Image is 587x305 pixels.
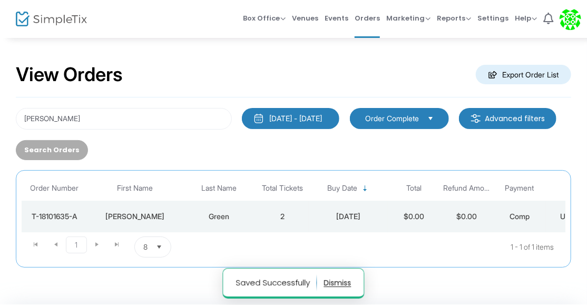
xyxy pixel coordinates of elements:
[471,113,481,124] img: filter
[152,237,167,257] button: Select
[66,237,87,253] span: Page 1
[185,211,253,222] div: Green
[423,113,438,124] button: Select
[510,212,530,221] span: Comp
[437,13,471,23] span: Reports
[253,113,264,124] img: monthly
[505,184,534,193] span: Payment
[325,5,348,32] span: Events
[361,184,369,193] span: Sortable
[236,274,317,291] p: Saved Successfully
[561,212,584,221] span: Upload
[16,63,123,86] h2: View Orders
[388,201,441,232] td: $0.00
[386,13,431,23] span: Marketing
[256,201,309,232] td: 2
[292,5,318,32] span: Venues
[24,211,85,222] div: T-18101635-A
[22,176,565,232] div: Data table
[355,5,380,32] span: Orders
[269,113,322,124] div: [DATE] - [DATE]
[243,13,286,23] span: Box Office
[515,13,537,23] span: Help
[441,201,493,232] td: $0.00
[90,211,180,222] div: Evelyn
[311,211,385,222] div: 9/18/2025
[16,108,232,130] input: Search by name, email, phone, order number, ip address, or last 4 digits of card
[276,237,554,258] kendo-pager-info: 1 - 1 of 1 items
[327,184,357,193] span: Buy Date
[117,184,153,193] span: First Name
[459,108,556,129] m-button: Advanced filters
[256,176,309,201] th: Total Tickets
[202,184,237,193] span: Last Name
[143,242,148,252] span: 8
[31,184,79,193] span: Order Number
[365,113,419,124] span: Order Complete
[324,274,351,291] button: dismiss
[476,65,571,84] m-button: Export Order List
[477,5,508,32] span: Settings
[441,176,493,201] th: Refund Amount
[388,176,441,201] th: Total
